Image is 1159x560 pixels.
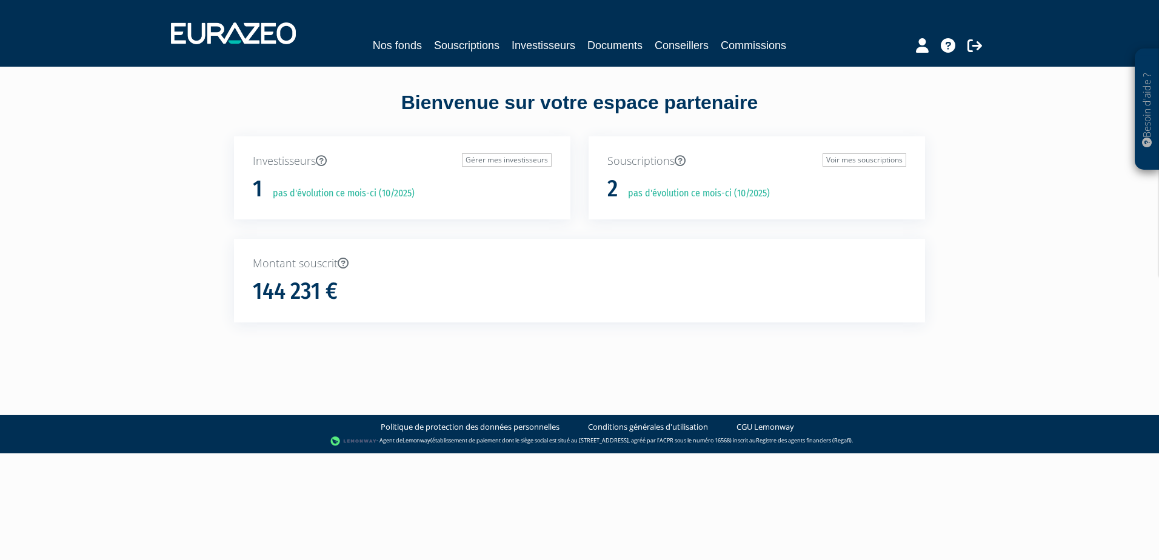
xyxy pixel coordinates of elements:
[588,421,708,433] a: Conditions générales d'utilisation
[607,153,906,169] p: Souscriptions
[171,22,296,44] img: 1732889491-logotype_eurazeo_blanc_rvb.png
[721,37,786,54] a: Commissions
[12,435,1147,447] div: - Agent de (établissement de paiement dont le siège social est situé au [STREET_ADDRESS], agréé p...
[620,187,770,201] p: pas d'évolution ce mois-ci (10/2025)
[434,37,499,54] a: Souscriptions
[736,421,794,433] a: CGU Lemonway
[381,421,559,433] a: Politique de protection des données personnelles
[253,153,552,169] p: Investisseurs
[402,436,430,444] a: Lemonway
[462,153,552,167] a: Gérer mes investisseurs
[587,37,643,54] a: Documents
[1140,55,1154,164] p: Besoin d'aide ?
[756,436,852,444] a: Registre des agents financiers (Regafi)
[823,153,906,167] a: Voir mes souscriptions
[253,279,338,304] h1: 144 231 €
[253,256,906,272] p: Montant souscrit
[512,37,575,54] a: Investisseurs
[330,435,377,447] img: logo-lemonway.png
[655,37,709,54] a: Conseillers
[607,176,618,202] h1: 2
[264,187,415,201] p: pas d'évolution ce mois-ci (10/2025)
[253,176,262,202] h1: 1
[373,37,422,54] a: Nos fonds
[225,89,934,136] div: Bienvenue sur votre espace partenaire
